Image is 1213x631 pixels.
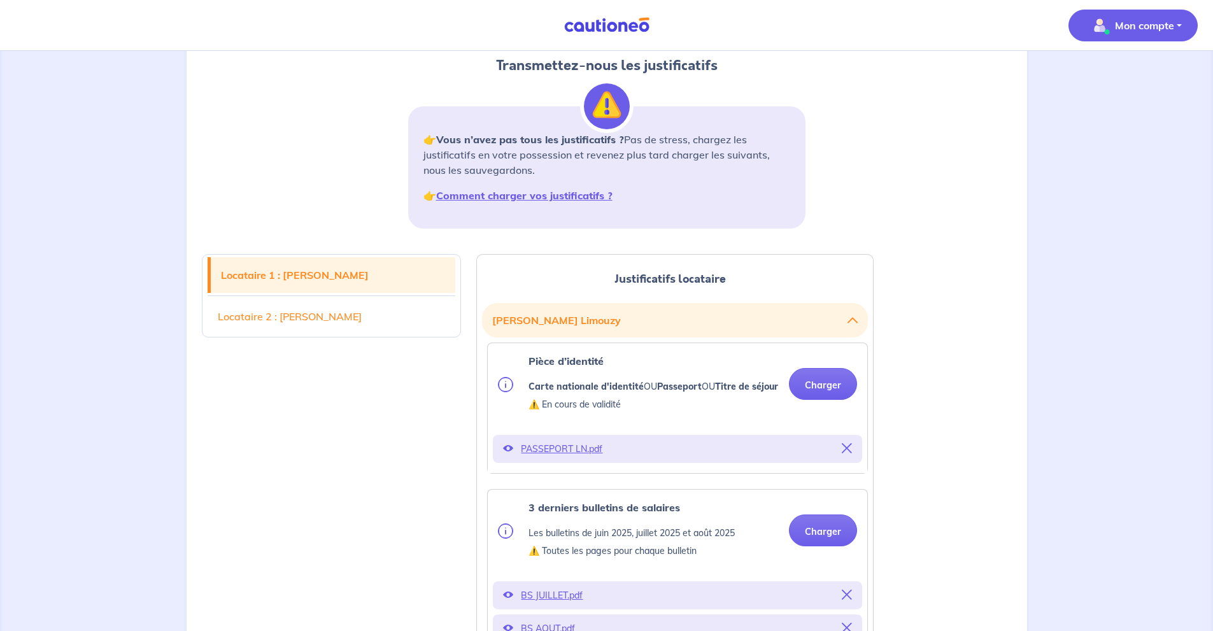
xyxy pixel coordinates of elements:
img: info.svg [498,523,513,539]
button: Supprimer [842,440,852,458]
div: categoryName: national-id, userCategory: cdi-without-trial [487,343,868,474]
a: Comment charger vos justificatifs ? [436,189,613,202]
strong: Pièce d’identité [528,355,604,367]
strong: 3 derniers bulletins de salaires [528,501,680,514]
button: Voir [503,586,513,604]
p: 👉 Pas de stress, chargez les justificatifs en votre possession et revenez plus tard charger les s... [423,132,790,178]
p: Les bulletins de juin 2025, juillet 2025 et août 2025 [528,525,735,541]
img: info.svg [498,377,513,392]
button: [PERSON_NAME] Limouzy [492,308,858,332]
img: illu_account_valid_menu.svg [1089,15,1110,36]
p: Mon compte [1115,18,1174,33]
button: Charger [789,514,857,546]
h2: Transmettez-nous les justificatifs [408,55,805,76]
button: illu_account_valid_menu.svgMon compte [1068,10,1198,41]
button: Voir [503,440,513,458]
p: ⚠️ Toutes les pages pour chaque bulletin [528,543,735,558]
strong: Vous n’avez pas tous les justificatifs ? [436,133,624,146]
p: BS JUILLET.pdf [521,586,834,604]
img: illu_alert.svg [584,83,630,129]
a: Locataire 2 : [PERSON_NAME] [208,299,456,334]
p: PASSEPORT LN.pdf [521,440,834,458]
span: Justificatifs locataire [614,271,726,287]
button: Supprimer [842,586,852,604]
p: ⚠️ En cours de validité [528,397,778,412]
strong: Titre de séjour [715,381,778,392]
p: OU OU [528,379,778,394]
p: 👉 [423,188,790,203]
strong: Carte nationale d'identité [528,381,644,392]
strong: Passeport [657,381,702,392]
img: Cautioneo [559,17,655,33]
button: Charger [789,368,857,400]
a: Locataire 1 : [PERSON_NAME] [211,257,456,293]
